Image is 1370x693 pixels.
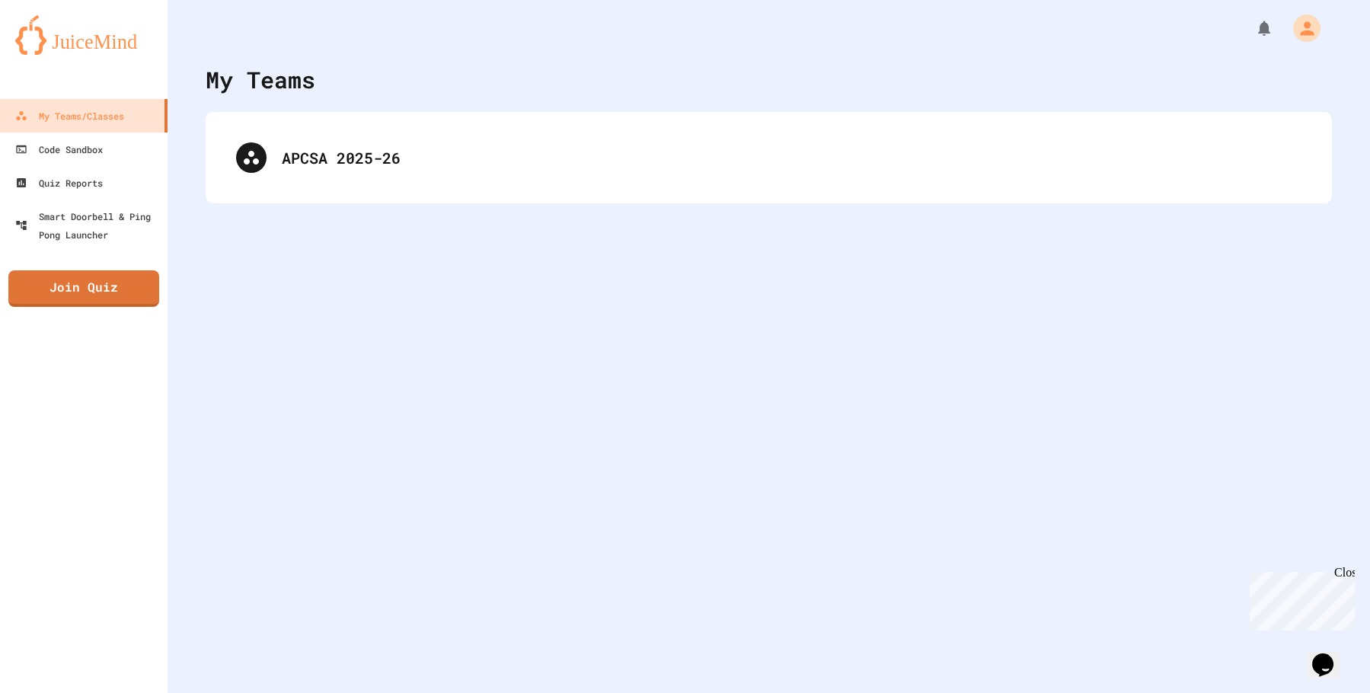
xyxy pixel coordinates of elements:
iframe: chat widget [1306,632,1355,678]
div: My Teams [206,62,315,97]
div: My Account [1277,11,1324,46]
div: Smart Doorbell & Ping Pong Launcher [15,207,161,244]
div: My Notifications [1227,15,1277,41]
iframe: chat widget [1244,566,1355,631]
div: APCSA 2025-26 [282,146,1301,169]
div: Quiz Reports [15,174,103,192]
div: Chat with us now!Close [6,6,105,97]
div: Code Sandbox [15,140,103,158]
a: Join Quiz [8,270,159,307]
div: My Teams/Classes [15,107,124,125]
div: APCSA 2025-26 [221,127,1317,188]
img: logo-orange.svg [15,15,152,55]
